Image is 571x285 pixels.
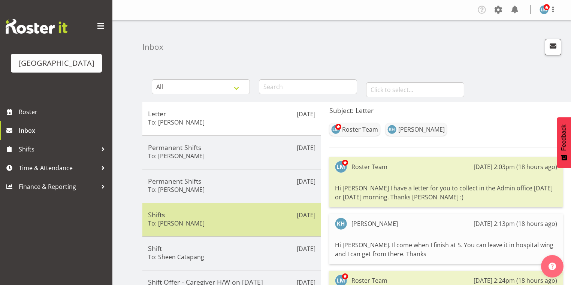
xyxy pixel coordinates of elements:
[351,276,387,285] div: Roster Team
[297,244,315,253] p: [DATE]
[297,110,315,119] p: [DATE]
[148,186,205,193] h6: To: [PERSON_NAME]
[19,162,97,174] span: Time & Attendance
[19,181,97,192] span: Finance & Reporting
[6,19,67,34] img: Rosterit website logo
[335,182,557,203] div: Hi [PERSON_NAME] I have a letter for you to collect in the Admin office [DATE] or [DATE] morning....
[18,58,94,69] div: [GEOGRAPHIC_DATA]
[335,218,347,230] img: kelly-halvorsen651.jpg
[148,152,205,160] h6: To: [PERSON_NAME]
[557,117,571,168] button: Feedback - Show survey
[351,219,398,228] div: [PERSON_NAME]
[297,143,315,152] p: [DATE]
[148,253,204,261] h6: To: Sheen Catapang
[329,106,563,114] h5: Subject: Letter
[148,211,315,219] h5: Shifts
[387,125,396,134] img: kelly-halvorsen651.jpg
[297,177,315,186] p: [DATE]
[474,162,557,171] div: [DATE] 2:03pm (18 hours ago)
[142,43,163,51] h4: Inbox
[148,119,205,126] h6: To: [PERSON_NAME]
[366,82,464,97] input: Click to select...
[19,106,109,117] span: Roster
[561,125,567,151] span: Feedback
[474,276,557,285] div: [DATE] 2:24pm (18 hours ago)
[259,79,357,94] input: Search
[19,125,109,136] span: Inbox
[148,177,315,185] h5: Permanent Shifts
[297,211,315,220] p: [DATE]
[19,144,97,155] span: Shifts
[549,263,556,270] img: help-xxl-2.png
[148,110,315,118] h5: Letter
[335,161,347,173] img: lesley-mckenzie127.jpg
[148,220,205,227] h6: To: [PERSON_NAME]
[342,125,378,134] div: Roster Team
[540,5,549,14] img: lesley-mckenzie127.jpg
[148,244,315,252] h5: Shift
[398,125,445,134] div: [PERSON_NAME]
[351,162,387,171] div: Roster Team
[148,143,315,151] h5: Permanent Shifts
[474,219,557,228] div: [DATE] 2:13pm (18 hours ago)
[335,239,557,260] div: Hi [PERSON_NAME]. Il come when I finish at 5. You can leave it in hospital wing and I can get fro...
[331,125,340,134] img: lesley-mckenzie127.jpg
